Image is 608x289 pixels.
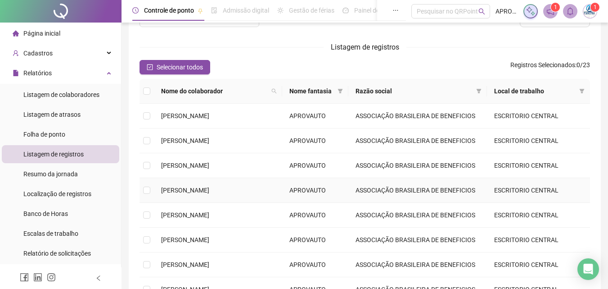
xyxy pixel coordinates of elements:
span: Listagem de colaboradores [23,91,99,98]
img: 1169 [583,5,597,18]
td: ESCRITORIO CENTRAL [487,153,590,178]
span: Listagem de registros [331,43,399,51]
span: ellipsis [392,7,399,14]
td: ESCRITORIO CENTRAL [487,228,590,252]
span: check-square [147,64,153,70]
td: APROVAUTO [282,153,348,178]
span: Relatórios [23,69,52,77]
td: APROVAUTO [282,203,348,228]
td: ESCRITORIO CENTRAL [487,104,590,128]
span: home [13,30,19,37]
td: APROVAUTO [282,128,348,153]
td: ASSOCIAÇÃO BRASILEIRA DE BENEFICIOS [348,228,487,252]
td: ASSOCIAÇÃO BRASILEIRA DE BENEFICIOS [348,153,487,178]
span: search [271,88,277,94]
span: filter [336,84,345,98]
span: left [95,275,102,281]
span: dashboard [342,7,349,14]
span: bell [566,7,574,15]
span: sun [277,7,284,14]
span: notification [546,7,554,15]
span: Selecionar todos [157,62,203,72]
span: file [13,70,19,76]
td: ASSOCIAÇÃO BRASILEIRA DE BENEFICIOS [348,104,487,128]
div: Open Intercom Messenger [577,258,599,280]
span: [PERSON_NAME] [161,137,209,144]
span: Localização de registros [23,190,91,197]
span: Painel do DP [354,7,389,14]
span: APROVAUTO [495,6,518,16]
span: Registros Selecionados [510,61,575,69]
span: Nome fantasia [289,86,334,96]
span: filter [338,88,343,94]
span: Folha de ponto [23,131,65,138]
span: facebook [20,273,29,282]
sup: Atualize o seu contato no menu Meus Dados [590,3,599,12]
span: [PERSON_NAME] [161,211,209,219]
span: Listagem de atrasos [23,111,81,118]
span: Nome do colaborador [161,86,268,96]
span: Controle de ponto [144,7,194,14]
span: : 0 / 23 [510,60,590,74]
span: [PERSON_NAME] [161,261,209,268]
td: ASSOCIAÇÃO BRASILEIRA DE BENEFICIOS [348,178,487,203]
td: APROVAUTO [282,252,348,277]
span: Cadastros [23,50,53,57]
button: Selecionar todos [140,60,210,74]
span: [PERSON_NAME] [161,112,209,119]
span: [PERSON_NAME] [161,236,209,243]
span: filter [577,84,586,98]
span: Gestão de férias [289,7,334,14]
span: search [478,8,485,15]
td: APROVAUTO [282,228,348,252]
span: [PERSON_NAME] [161,162,209,169]
span: Relatório de solicitações [23,250,91,257]
img: sparkle-icon.fc2bf0ac1784a2077858766a79e2daf3.svg [526,6,536,16]
span: Local de trabalho [494,86,576,96]
td: ASSOCIAÇÃO BRASILEIRA DE BENEFICIOS [348,203,487,228]
span: Escalas de trabalho [23,230,78,237]
span: search [270,84,279,98]
td: ESCRITORIO CENTRAL [487,178,590,203]
td: ESCRITORIO CENTRAL [487,128,590,153]
span: filter [579,88,585,94]
span: Listagem de registros [23,151,84,158]
span: instagram [47,273,56,282]
span: Resumo da jornada [23,170,78,178]
td: ESCRITORIO CENTRAL [487,203,590,228]
td: ESCRITORIO CENTRAL [487,252,590,277]
span: pushpin [198,8,203,14]
span: Banco de Horas [23,210,68,217]
td: ASSOCIAÇÃO BRASILEIRA DE BENEFICIOS [348,128,487,153]
span: filter [474,84,483,98]
span: Razão social [356,86,473,96]
span: Página inicial [23,30,60,37]
span: file-done [211,7,217,14]
span: user-add [13,50,19,56]
span: [PERSON_NAME] [161,187,209,194]
td: APROVAUTO [282,104,348,128]
span: Admissão digital [223,7,269,14]
span: 1 [554,4,557,10]
td: APROVAUTO [282,178,348,203]
span: filter [476,88,482,94]
span: linkedin [33,273,42,282]
span: clock-circle [132,7,139,14]
td: ASSOCIAÇÃO BRASILEIRA DE BENEFICIOS [348,252,487,277]
sup: 1 [551,3,560,12]
span: 1 [594,4,597,10]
